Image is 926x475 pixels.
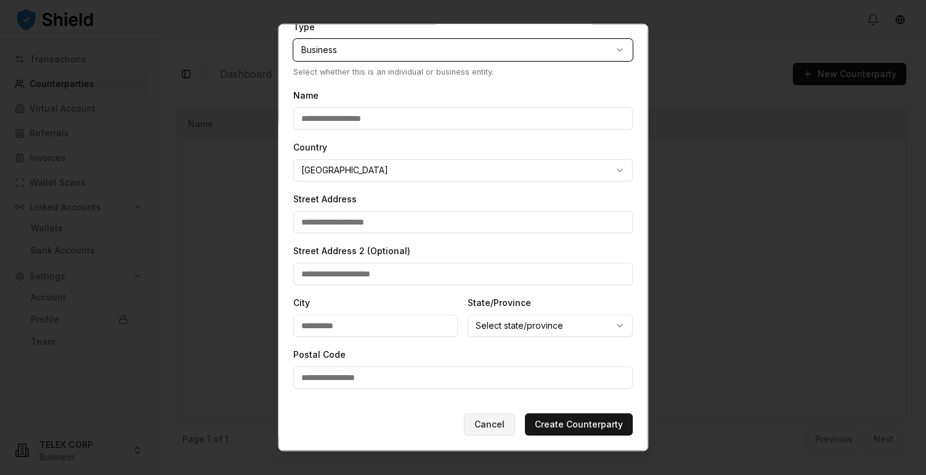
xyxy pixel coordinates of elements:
[293,91,319,101] label: Name
[293,67,633,78] p: Select whether this is an individual or business entity.
[293,194,357,205] label: Street Address
[293,22,315,33] label: Type
[293,142,327,153] label: Country
[293,246,410,257] label: Street Address 2 (Optional)
[293,350,346,360] label: Postal Code
[525,414,633,436] button: Create Counterparty
[468,298,532,308] label: State/Province
[293,298,310,308] label: City
[464,414,515,436] button: Cancel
